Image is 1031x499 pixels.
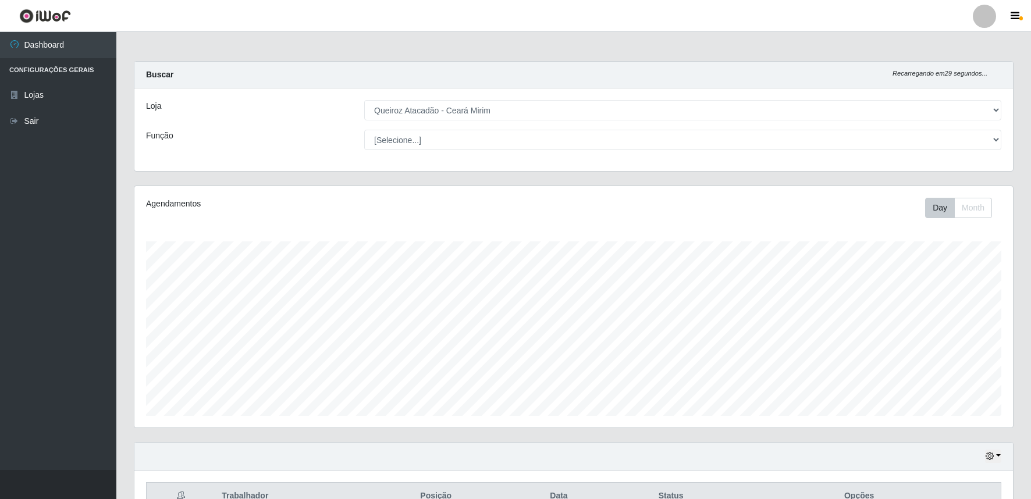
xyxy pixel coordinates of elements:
[19,9,71,23] img: CoreUI Logo
[925,198,1001,218] div: Toolbar with button groups
[146,70,173,79] strong: Buscar
[146,198,492,210] div: Agendamentos
[146,130,173,142] label: Função
[925,198,992,218] div: First group
[954,198,992,218] button: Month
[925,198,955,218] button: Day
[146,100,161,112] label: Loja
[893,70,987,77] i: Recarregando em 29 segundos...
